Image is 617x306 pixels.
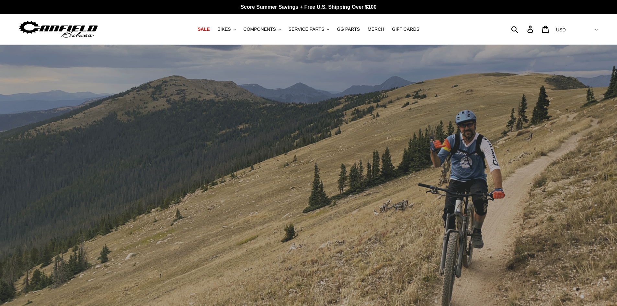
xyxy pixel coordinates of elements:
a: GG PARTS [334,25,363,34]
span: GG PARTS [337,27,360,32]
a: SALE [194,25,213,34]
span: MERCH [368,27,384,32]
a: MERCH [364,25,387,34]
span: COMPONENTS [244,27,276,32]
span: GIFT CARDS [392,27,419,32]
a: GIFT CARDS [389,25,423,34]
img: Canfield Bikes [18,19,99,40]
button: SERVICE PARTS [285,25,332,34]
button: COMPONENTS [240,25,284,34]
span: SERVICE PARTS [289,27,324,32]
input: Search [515,22,531,36]
span: SALE [198,27,210,32]
span: BIKES [217,27,231,32]
button: BIKES [214,25,239,34]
